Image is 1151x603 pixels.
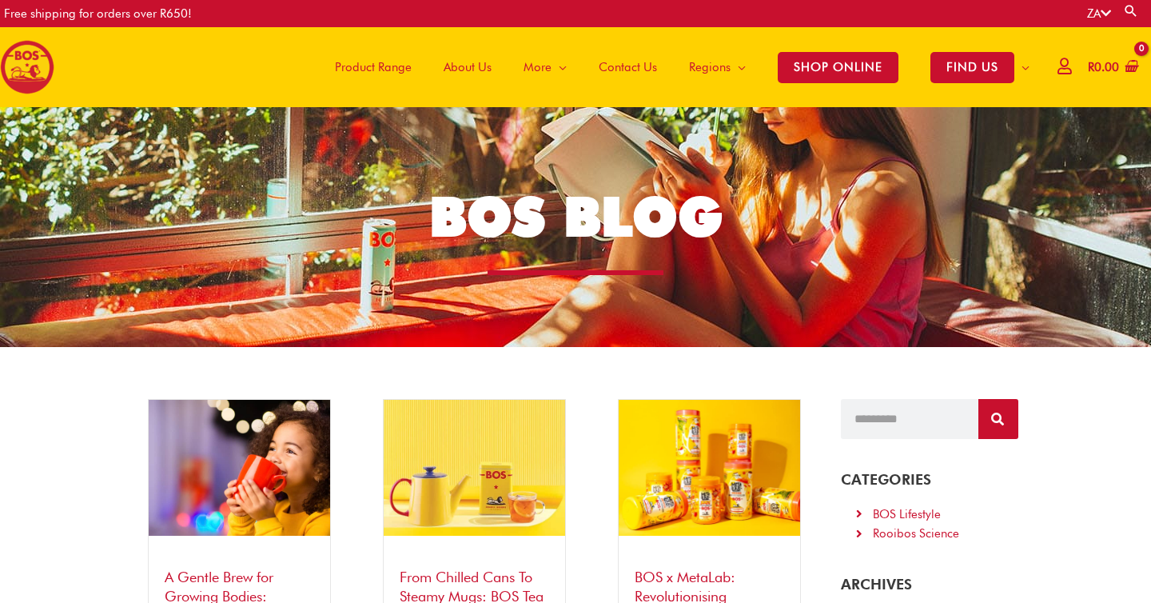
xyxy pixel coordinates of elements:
[137,179,1014,254] h1: BOS BLOG
[1088,60,1119,74] bdi: 0.00
[1087,6,1111,21] a: ZA
[307,27,1045,107] nav: Site Navigation
[1123,3,1139,18] a: Search button
[778,52,898,83] span: SHOP ONLINE
[841,576,1018,593] h5: ARCHIVES
[384,400,565,536] img: bos tea variety pack – the perfect rooibos gift
[319,27,428,107] a: Product Range
[149,400,330,536] img: cute little girl with cup of rooibos
[1088,60,1094,74] span: R
[873,505,941,525] div: BOS Lifestyle
[689,43,731,91] span: Regions
[524,43,552,91] span: More
[930,52,1014,83] span: FIND US
[428,27,508,107] a: About Us
[673,27,762,107] a: Regions
[508,27,583,107] a: More
[619,400,800,536] img: metalabxbos 250
[873,524,959,544] div: Rooibos Science
[853,524,1006,544] a: Rooibos Science
[444,43,492,91] span: About Us
[978,399,1018,439] button: Search
[335,43,412,91] span: Product Range
[583,27,673,107] a: Contact Us
[1085,50,1139,86] a: View Shopping Cart, empty
[762,27,914,107] a: SHOP ONLINE
[853,505,1006,525] a: BOS Lifestyle
[599,43,657,91] span: Contact Us
[841,471,1018,489] h4: CATEGORIES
